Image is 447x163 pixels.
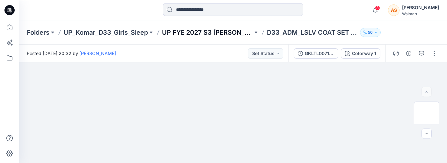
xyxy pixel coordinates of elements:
[402,4,439,11] div: [PERSON_NAME]
[360,28,381,37] button: 50
[404,48,414,59] button: Details
[63,28,148,37] a: UP_Komar_D33_Girls_Sleep
[388,4,399,16] div: AS
[27,28,49,37] a: Folders
[79,51,116,56] a: [PERSON_NAME]
[305,50,334,57] div: GKLTL0071__GKLBL0008_OP2
[267,28,358,37] p: D33_ADM_LSLV COAT SET OP2
[375,5,380,11] span: 3
[402,11,439,16] div: Walmart
[294,48,338,59] button: GKLTL0071__GKLBL0008_OP2
[368,29,373,36] p: 50
[341,48,380,59] button: Colorway 1
[27,50,116,57] span: Posted [DATE] 20:32 by
[352,50,376,57] div: Colorway 1
[162,28,253,37] a: UP FYE 2027 S3 [PERSON_NAME] D33 Girls Sleep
